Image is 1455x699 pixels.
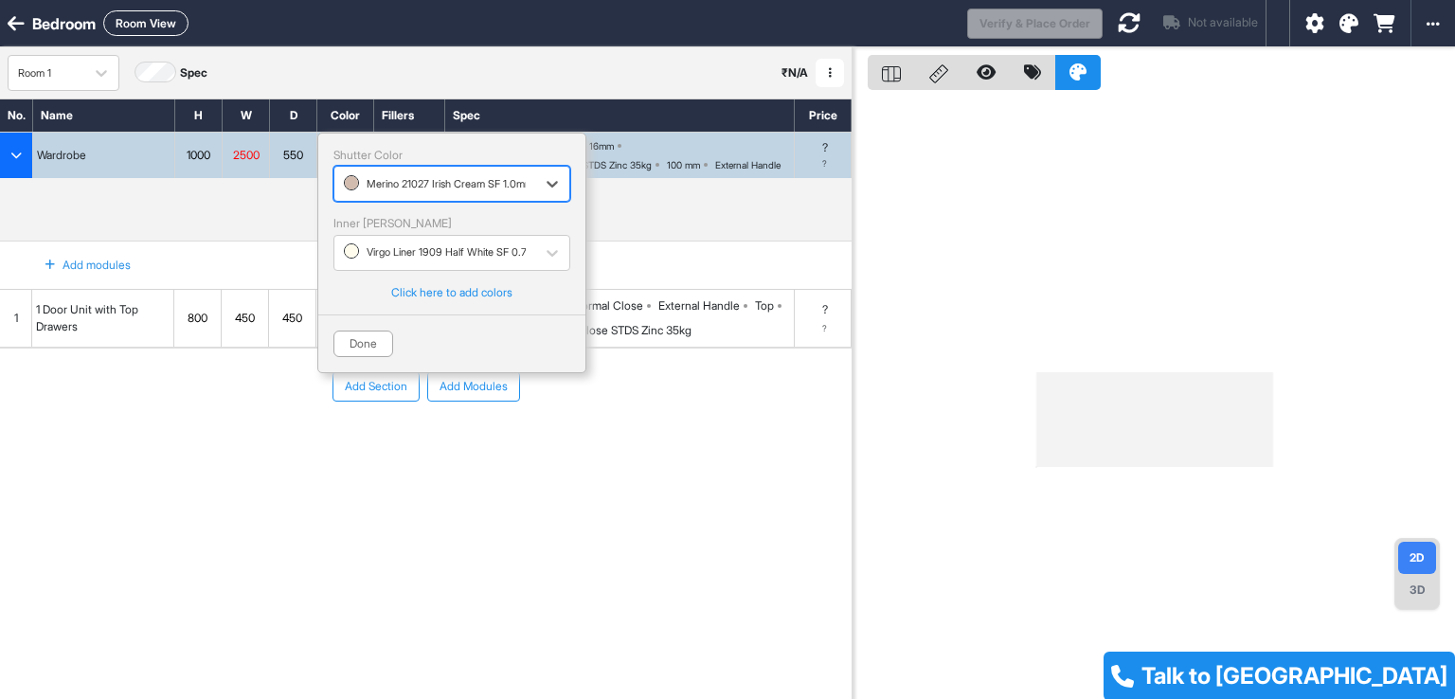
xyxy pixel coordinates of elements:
div: Click here to add colors [333,286,570,299]
span: ? [822,322,827,335]
div: bedroom [32,12,96,35]
div: H [175,99,223,132]
span: Not available [1188,14,1258,32]
div: 800 [174,306,221,331]
p: Inner [PERSON_NAME] [333,217,570,230]
p: ₹ N/A [781,64,808,81]
div: Name [33,99,175,132]
div: Price [795,99,852,132]
div: Add modules [23,249,131,281]
div: 2500 [223,145,269,166]
div: 450 [269,306,315,331]
div: 1000 [175,145,222,166]
p: ? [822,141,828,154]
i: Settings [1305,14,1324,33]
p: ? [822,301,828,318]
div: Top [755,297,774,314]
span: ? [822,159,827,170]
div: 450 [222,306,268,331]
div: External Handle [715,159,781,170]
div: 100 mm [667,159,700,170]
div: Color [317,99,374,132]
div: Spec [445,99,795,132]
div: Room 1 [18,65,75,81]
button: Room View [103,10,189,36]
div: 2D [1398,542,1436,574]
div: 1 Door Unit with Top Drawers [32,297,173,339]
label: Spec [180,64,207,81]
div: Fillers [374,99,445,132]
div: External Handle [658,297,740,314]
div: Wardrobe [33,145,90,166]
div: 550 [270,145,316,166]
button: Add Modules [427,371,520,402]
span: 1 [14,310,18,327]
div: W [223,99,270,132]
button: Add Section [332,371,420,402]
div: Ebco Normal Close [545,297,643,314]
i: Order [1374,14,1395,33]
span: Talk to [GEOGRAPHIC_DATA] [1141,659,1447,693]
p: Shutter Color [333,149,570,162]
i: Colors [1339,14,1358,33]
div: 3D [1398,574,1436,606]
button: Done [333,331,393,357]
div: D [270,99,317,132]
